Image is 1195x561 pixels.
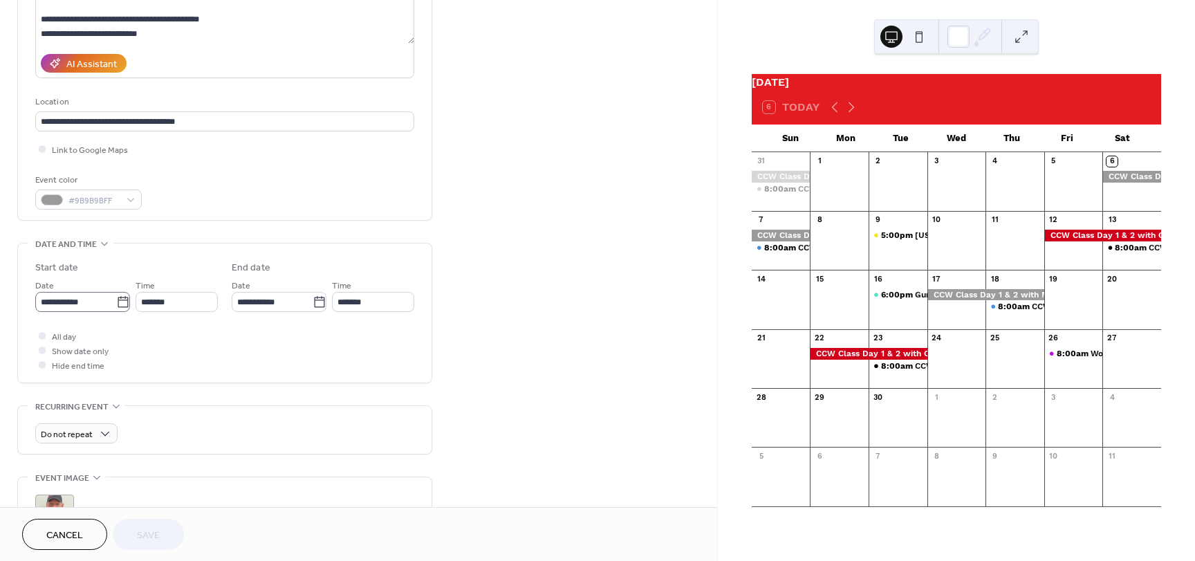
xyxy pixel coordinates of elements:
[756,451,766,461] div: 5
[763,125,818,152] div: Sun
[873,156,883,167] div: 2
[1106,392,1117,403] div: 4
[232,279,250,293] span: Date
[1106,215,1117,226] div: 13
[1057,348,1091,360] span: 8:00am
[932,274,942,284] div: 17
[814,156,824,167] div: 1
[52,330,76,344] span: All day
[873,215,883,226] div: 9
[756,333,766,344] div: 21
[1048,156,1059,167] div: 5
[35,261,78,275] div: Start date
[1044,348,1103,360] div: Women's Basic Self-Defense Course
[932,392,942,403] div: 1
[873,451,883,461] div: 7
[881,360,915,372] span: 8:00am
[35,400,109,414] span: Recurring event
[1115,242,1149,254] span: 8:00am
[1106,333,1117,344] div: 27
[1048,451,1059,461] div: 10
[990,215,1000,226] div: 11
[752,171,810,183] div: CCW Class Day 1 & 2 with Mark Jeter
[810,348,927,360] div: CCW Class Day 1 & 2 with Chad & Mindy Hertzell
[818,125,873,152] div: Mon
[756,392,766,403] div: 28
[985,301,1044,313] div: CCW Renewal Class with Mark Jeter
[881,230,915,241] span: 5:00pm
[927,289,1044,301] div: CCW Class Day 1 & 2 with Mark Jeter
[35,495,74,533] div: ;
[1095,125,1150,152] div: Sat
[873,333,883,344] div: 23
[869,289,927,301] div: Gun Cleaning Class
[66,57,117,72] div: AI Assistant
[1044,230,1161,241] div: CCW Class Day 1 & 2 with Chad & Mindy Hertzell
[1048,274,1059,284] div: 19
[35,279,54,293] span: Date
[932,215,942,226] div: 10
[915,289,992,301] div: Gun Cleaning Class
[932,451,942,461] div: 8
[68,194,120,208] span: #9B9B9BFF
[1048,392,1059,403] div: 3
[232,261,270,275] div: End date
[752,183,810,195] div: CCW Renewal Class with Mark Jeter
[41,427,93,443] span: Do not repeat
[990,333,1000,344] div: 25
[1048,215,1059,226] div: 12
[1102,242,1161,254] div: CCW Renewal Class with Chad & Mindy Hertzell
[756,274,766,284] div: 14
[798,242,974,254] div: CCW Renewal Class with [PERSON_NAME]
[1106,451,1117,461] div: 11
[798,183,974,195] div: CCW Renewal Class with [PERSON_NAME]
[869,360,927,372] div: CCW Renewal Class with Chad & Mindy Hertzell
[35,237,97,252] span: Date and time
[1106,156,1117,167] div: 6
[332,279,351,293] span: Time
[814,215,824,226] div: 8
[756,156,766,167] div: 31
[814,392,824,403] div: 29
[1039,125,1095,152] div: Fri
[998,301,1032,313] span: 8:00am
[990,451,1000,461] div: 9
[752,230,810,241] div: CCW Class Day 1 & 2 with Mark Jeter
[873,274,883,284] div: 16
[41,54,127,73] button: AI Assistant
[136,279,155,293] span: Time
[814,451,824,461] div: 6
[22,519,107,550] button: Cancel
[35,471,89,486] span: Event image
[881,289,915,301] span: 6:00pm
[990,392,1000,403] div: 2
[873,125,929,152] div: Tue
[52,143,128,158] span: Link to Google Maps
[752,74,1161,91] div: [DATE]
[764,183,798,195] span: 8:00am
[932,333,942,344] div: 24
[1048,333,1059,344] div: 26
[814,333,824,344] div: 22
[984,125,1039,152] div: Thu
[35,173,139,187] div: Event color
[52,359,104,374] span: Hide end time
[932,156,942,167] div: 3
[752,242,810,254] div: CCW Renewal Class with Mark Jeter
[1102,171,1161,183] div: CCW Class Day 1 & 2 with Mark Jeter
[756,215,766,226] div: 7
[990,274,1000,284] div: 18
[915,360,1172,372] div: CCW Renewal Class with [PERSON_NAME] & [PERSON_NAME]
[873,392,883,403] div: 30
[814,274,824,284] div: 15
[1106,274,1117,284] div: 20
[52,344,109,359] span: Show date only
[990,156,1000,167] div: 4
[869,230,927,241] div: Utah/Arizona CCW Class
[915,230,1063,241] div: [US_STATE]/[US_STATE] CCW Class
[929,125,984,152] div: Wed
[46,528,83,543] span: Cancel
[764,242,798,254] span: 8:00am
[35,95,411,109] div: Location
